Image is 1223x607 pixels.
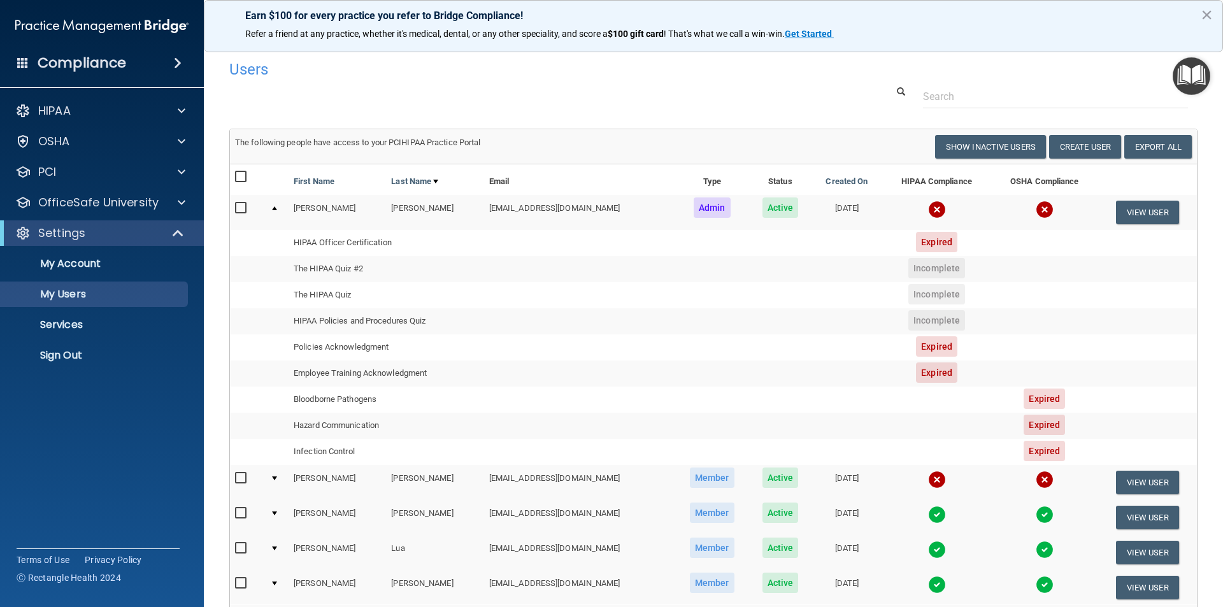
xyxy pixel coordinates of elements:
[15,225,185,241] a: Settings
[908,258,965,278] span: Incomplete
[289,230,484,256] td: HIPAA Officer Certification
[1116,471,1179,494] button: View User
[762,468,799,488] span: Active
[289,308,484,334] td: HIPAA Policies and Procedures Quiz
[1036,506,1054,524] img: tick.e7d51cea.svg
[762,503,799,523] span: Active
[289,282,484,308] td: The HIPAA Quiz
[15,164,185,180] a: PCI
[1116,201,1179,224] button: View User
[928,506,946,524] img: tick.e7d51cea.svg
[289,465,386,500] td: [PERSON_NAME]
[289,387,484,413] td: Bloodborne Pathogens
[916,336,957,357] span: Expired
[812,535,882,570] td: [DATE]
[484,500,675,535] td: [EMAIL_ADDRESS][DOMAIN_NAME]
[484,195,675,229] td: [EMAIL_ADDRESS][DOMAIN_NAME]
[1036,201,1054,218] img: cross.ca9f0e7f.svg
[991,164,1098,195] th: OSHA Compliance
[908,310,965,331] span: Incomplete
[289,195,386,229] td: [PERSON_NAME]
[8,318,182,331] p: Services
[289,500,386,535] td: [PERSON_NAME]
[608,29,664,39] strong: $100 gift card
[484,465,675,500] td: [EMAIL_ADDRESS][DOMAIN_NAME]
[690,573,734,593] span: Member
[386,465,483,500] td: [PERSON_NAME]
[812,570,882,604] td: [DATE]
[762,573,799,593] span: Active
[38,54,126,72] h4: Compliance
[812,500,882,535] td: [DATE]
[484,535,675,570] td: [EMAIL_ADDRESS][DOMAIN_NAME]
[85,553,142,566] a: Privacy Policy
[15,13,189,39] img: PMB logo
[690,503,734,523] span: Member
[664,29,785,39] span: ! That's what we call a win-win.
[1024,389,1065,409] span: Expired
[38,164,56,180] p: PCI
[17,571,121,584] span: Ⓒ Rectangle Health 2024
[391,174,438,189] a: Last Name
[484,164,675,195] th: Email
[916,232,957,252] span: Expired
[762,197,799,218] span: Active
[1024,415,1065,435] span: Expired
[785,29,832,39] strong: Get Started
[229,61,786,78] h4: Users
[235,138,481,147] span: The following people have access to your PCIHIPAA Practice Portal
[289,413,484,439] td: Hazard Communication
[928,201,946,218] img: cross.ca9f0e7f.svg
[289,256,484,282] td: The HIPAA Quiz #2
[386,500,483,535] td: [PERSON_NAME]
[928,541,946,559] img: tick.e7d51cea.svg
[15,103,185,118] a: HIPAA
[386,535,483,570] td: Lua
[762,538,799,558] span: Active
[882,164,991,195] th: HIPAA Compliance
[245,29,608,39] span: Refer a friend at any practice, whether it's medical, dental, or any other speciality, and score a
[1116,541,1179,564] button: View User
[812,195,882,229] td: [DATE]
[690,538,734,558] span: Member
[484,570,675,604] td: [EMAIL_ADDRESS][DOMAIN_NAME]
[694,197,731,218] span: Admin
[8,349,182,362] p: Sign Out
[1036,576,1054,594] img: tick.e7d51cea.svg
[812,465,882,500] td: [DATE]
[15,195,185,210] a: OfficeSafe University
[928,576,946,594] img: tick.e7d51cea.svg
[916,362,957,383] span: Expired
[935,135,1046,159] button: Show Inactive Users
[289,570,386,604] td: [PERSON_NAME]
[1049,135,1121,159] button: Create User
[1024,441,1065,461] span: Expired
[294,174,334,189] a: First Name
[38,134,70,149] p: OSHA
[1124,135,1192,159] a: Export All
[386,195,483,229] td: [PERSON_NAME]
[8,288,182,301] p: My Users
[8,257,182,270] p: My Account
[923,85,1188,108] input: Search
[38,103,71,118] p: HIPAA
[289,361,484,387] td: Employee Training Acknowledgment
[1036,541,1054,559] img: tick.e7d51cea.svg
[1116,506,1179,529] button: View User
[17,553,69,566] a: Terms of Use
[15,134,185,149] a: OSHA
[1036,471,1054,489] img: cross.ca9f0e7f.svg
[928,471,946,489] img: cross.ca9f0e7f.svg
[38,195,159,210] p: OfficeSafe University
[785,29,834,39] a: Get Started
[1116,576,1179,599] button: View User
[690,468,734,488] span: Member
[38,225,85,241] p: Settings
[245,10,1182,22] p: Earn $100 for every practice you refer to Bridge Compliance!
[1201,4,1213,25] button: Close
[386,570,483,604] td: [PERSON_NAME]
[1173,57,1210,95] button: Open Resource Center
[289,535,386,570] td: [PERSON_NAME]
[289,439,484,465] td: Infection Control
[826,174,868,189] a: Created On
